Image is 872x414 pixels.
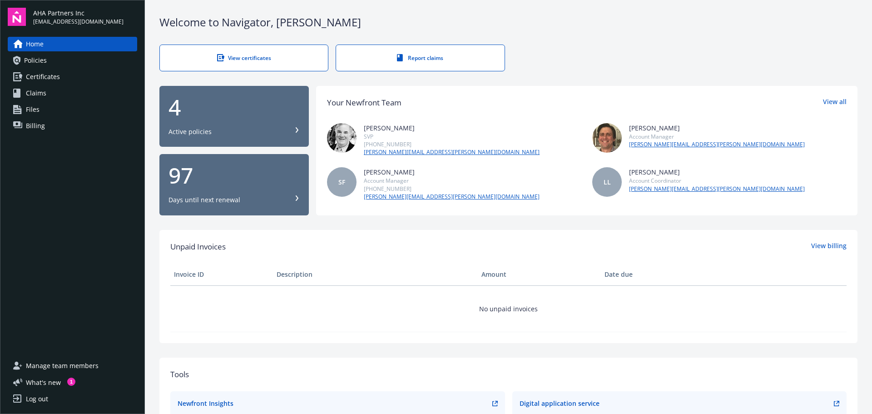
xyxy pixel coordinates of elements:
a: Manage team members [8,359,137,373]
a: Home [8,37,137,51]
div: Days until next renewal [168,195,240,205]
div: Tools [170,369,847,380]
div: Active policies [168,127,212,136]
th: Description [273,264,478,285]
span: AHA Partners Inc [33,8,124,18]
div: [PERSON_NAME] [364,167,540,177]
span: Manage team members [26,359,99,373]
a: Certificates [8,70,137,84]
a: View certificates [159,45,328,71]
span: SF [338,177,345,187]
div: Digital application service [520,399,599,408]
div: [PHONE_NUMBER] [364,140,540,148]
div: 97 [168,165,300,186]
a: View billing [811,241,847,253]
a: [PERSON_NAME][EMAIL_ADDRESS][PERSON_NAME][DOMAIN_NAME] [629,185,805,193]
div: Report claims [354,54,486,62]
img: navigator-logo.svg [8,8,26,26]
div: Account Manager [629,133,805,140]
div: [PERSON_NAME] [629,167,805,177]
img: photo [327,123,357,153]
span: Billing [26,119,45,133]
div: Welcome to Navigator , [PERSON_NAME] [159,15,857,30]
button: AHA Partners Inc[EMAIL_ADDRESS][DOMAIN_NAME] [33,8,137,26]
button: What's new1 [8,378,75,387]
button: 97Days until next renewal [159,154,309,215]
div: [PERSON_NAME] [629,123,805,133]
div: Newfront Insights [178,399,233,408]
th: Date due [601,264,704,285]
div: View certificates [178,54,310,62]
a: [PERSON_NAME][EMAIL_ADDRESS][PERSON_NAME][DOMAIN_NAME] [364,193,540,201]
div: [PHONE_NUMBER] [364,185,540,193]
span: Unpaid Invoices [170,241,226,253]
a: View all [823,97,847,109]
div: 4 [168,96,300,118]
span: Claims [26,86,46,100]
div: Account Manager [364,177,540,185]
a: [PERSON_NAME][EMAIL_ADDRESS][PERSON_NAME][DOMAIN_NAME] [364,148,540,156]
button: 4Active policies [159,86,309,147]
span: Files [26,102,40,117]
span: LL [604,177,611,187]
div: SVP [364,133,540,140]
span: Policies [24,53,47,68]
div: Account Coordinator [629,177,805,185]
td: No unpaid invoices [170,285,847,332]
span: [EMAIL_ADDRESS][DOMAIN_NAME] [33,18,124,26]
div: Your Newfront Team [327,97,401,109]
a: Billing [8,119,137,133]
a: Files [8,102,137,117]
span: Certificates [26,70,60,84]
th: Invoice ID [170,264,273,285]
img: photo [592,123,622,153]
th: Amount [478,264,601,285]
a: Claims [8,86,137,100]
div: Log out [26,392,48,406]
div: 1 [67,378,75,386]
span: Home [26,37,44,51]
a: Report claims [336,45,505,71]
a: Policies [8,53,137,68]
div: [PERSON_NAME] [364,123,540,133]
span: What ' s new [26,378,61,387]
a: [PERSON_NAME][EMAIL_ADDRESS][PERSON_NAME][DOMAIN_NAME] [629,140,805,149]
